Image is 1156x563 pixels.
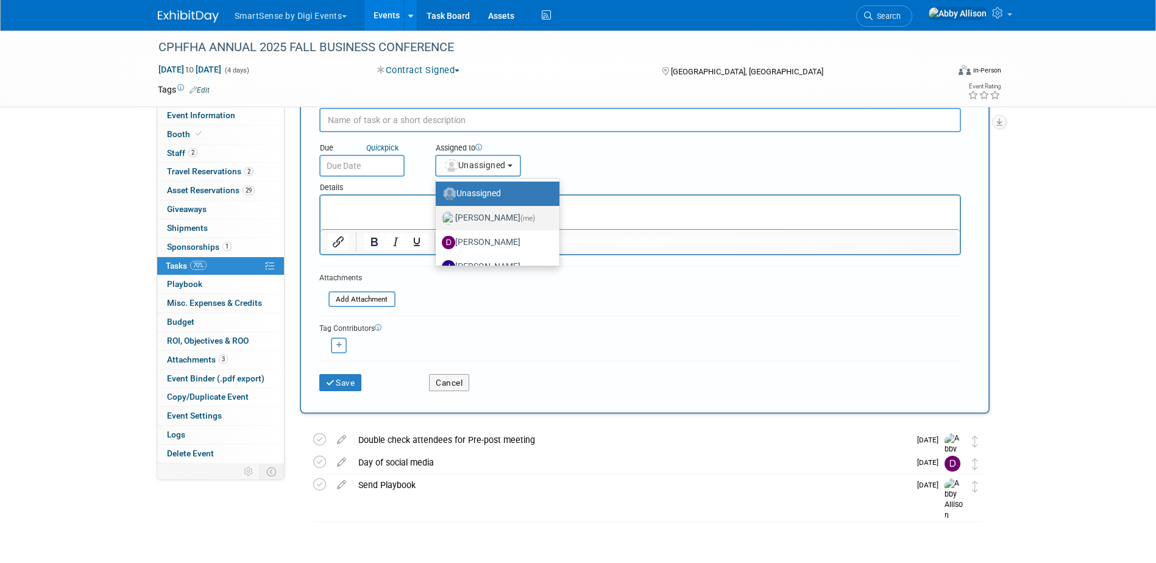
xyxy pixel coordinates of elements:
span: Shipments [167,223,208,233]
td: Personalize Event Tab Strip [238,464,260,480]
span: Event Settings [167,411,222,420]
img: Abby Allison [928,7,987,20]
iframe: Rich Text Area [321,196,960,229]
a: Quickpick [364,143,401,153]
input: Name of task or a short description [319,108,961,132]
a: Copy/Duplicate Event [157,388,284,406]
img: Unassigned-User-Icon.png [443,187,456,200]
button: Contract Signed [373,64,464,77]
span: 29 [243,186,255,195]
a: Edit [190,86,210,94]
a: Event Settings [157,407,284,425]
img: Abby Allison [945,478,963,522]
img: Dan Tiernan [945,456,960,472]
label: [PERSON_NAME] [442,208,547,228]
div: Details [319,177,961,194]
a: Playbook [157,275,284,294]
i: Move task [972,458,978,470]
span: Sponsorships [167,242,232,252]
div: Attachments [319,273,395,283]
a: edit [331,434,352,445]
span: Attachments [167,355,228,364]
a: Booth [157,126,284,144]
a: Shipments [157,219,284,238]
button: Cancel [429,374,469,391]
img: Abby Allison [945,433,963,476]
td: Toggle Event Tabs [259,464,284,480]
a: Travel Reservations2 [157,163,284,181]
label: [PERSON_NAME] [442,233,547,252]
span: Logs [167,430,185,439]
button: Underline [406,233,427,250]
img: Format-Inperson.png [959,65,971,75]
input: Due Date [319,155,405,177]
span: Unassigned [444,160,506,170]
div: Tag Contributors [319,321,961,334]
div: Event Format [876,63,1002,82]
span: Misc. Expenses & Credits [167,298,262,308]
a: Misc. Expenses & Credits [157,294,284,313]
span: Budget [167,317,194,327]
span: [DATE] [917,436,945,444]
span: [DATE] [DATE] [158,64,222,75]
div: CPHFHA ANNUAL 2025 FALL BUSINESS CONFERENCE [154,37,930,58]
span: [GEOGRAPHIC_DATA], [GEOGRAPHIC_DATA] [671,67,823,76]
span: [DATE] [917,481,945,489]
span: 2 [188,148,197,157]
img: ExhibitDay [158,10,219,23]
div: Day of social media [352,452,910,473]
a: Budget [157,313,284,331]
span: Event Information [167,110,235,120]
a: Attachments3 [157,351,284,369]
span: 2 [244,167,254,176]
span: 3 [219,355,228,364]
i: Booth reservation complete [196,130,202,137]
button: Italic [385,233,406,250]
span: Tasks [166,261,207,271]
span: 70% [190,261,207,270]
i: Quick [366,143,385,152]
span: Giveaways [167,204,207,214]
a: Search [856,5,912,27]
div: Due [319,143,417,155]
label: Unassigned [442,184,547,204]
a: Event Information [157,107,284,125]
a: Staff2 [157,144,284,163]
span: Search [873,12,901,21]
span: Asset Reservations [167,185,255,195]
button: Insert/edit link [328,233,349,250]
label: [PERSON_NAME] [442,257,547,277]
span: to [184,65,196,74]
span: Booth [167,129,204,139]
div: Assigned to [435,143,582,155]
button: Unassigned [435,155,522,177]
button: Save [319,374,362,391]
div: In-Person [973,66,1001,75]
a: Giveaways [157,200,284,219]
div: Double check attendees for Pre-post meeting [352,430,910,450]
a: edit [331,457,352,468]
span: (4 days) [224,66,249,74]
div: Event Rating [968,83,1001,90]
span: ROI, Objectives & ROO [167,336,249,345]
a: Tasks70% [157,257,284,275]
a: Asset Reservations29 [157,182,284,200]
button: Bold [364,233,385,250]
a: Logs [157,426,284,444]
td: Tags [158,83,210,96]
span: Delete Event [167,448,214,458]
span: Staff [167,148,197,158]
a: Delete Event [157,445,284,463]
span: Event Binder (.pdf export) [167,374,264,383]
i: Move task [972,481,978,492]
a: edit [331,480,352,490]
a: Event Binder (.pdf export) [157,370,284,388]
img: J.jpg [442,260,455,274]
span: (me) [520,214,535,222]
span: Playbook [167,279,202,289]
span: 1 [222,242,232,251]
span: [DATE] [917,458,945,467]
a: ROI, Objectives & ROO [157,332,284,350]
span: Copy/Duplicate Event [167,392,249,402]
